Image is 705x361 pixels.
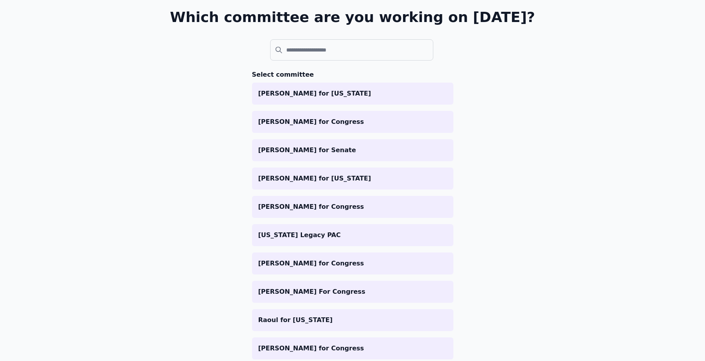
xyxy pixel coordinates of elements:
p: [PERSON_NAME] for Congress [258,344,447,353]
a: [PERSON_NAME] for [US_STATE] [252,83,453,105]
p: [PERSON_NAME] for Senate [258,146,447,155]
p: [PERSON_NAME] for [US_STATE] [258,174,447,183]
p: [PERSON_NAME] for [US_STATE] [258,89,447,98]
a: [PERSON_NAME] for Congress [252,196,453,218]
a: [PERSON_NAME] For Congress [252,281,453,303]
h3: Select committee [252,70,453,79]
p: [PERSON_NAME] for Congress [258,117,447,127]
p: [PERSON_NAME] for Congress [258,202,447,212]
a: [PERSON_NAME] for [US_STATE] [252,168,453,190]
a: [PERSON_NAME] for Congress [252,337,453,359]
a: [PERSON_NAME] for Congress [252,252,453,274]
a: [US_STATE] Legacy PAC [252,224,453,246]
p: [US_STATE] Legacy PAC [258,230,447,240]
p: Raoul for [US_STATE] [258,315,447,325]
a: [PERSON_NAME] for Congress [252,111,453,133]
a: Raoul for [US_STATE] [252,309,453,331]
p: [PERSON_NAME] For Congress [258,287,447,297]
p: [PERSON_NAME] for Congress [258,259,447,268]
a: [PERSON_NAME] for Senate [252,139,453,161]
h1: Which committee are you working on [DATE]? [170,9,535,25]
